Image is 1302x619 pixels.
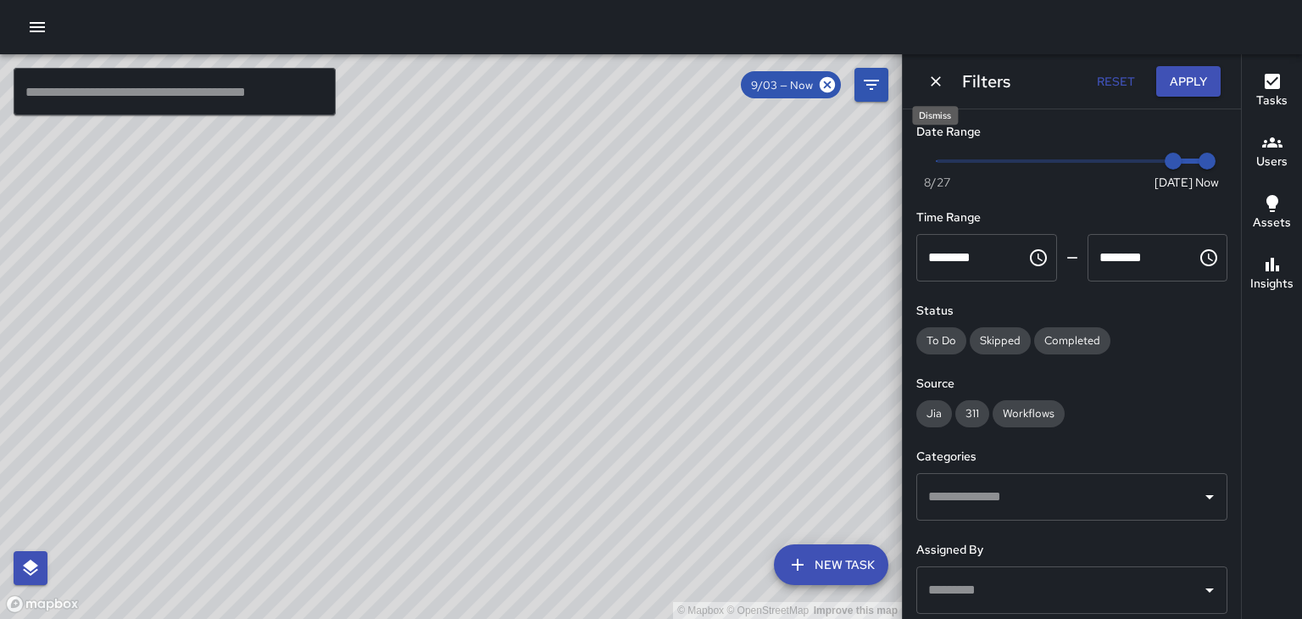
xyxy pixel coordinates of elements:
span: 9/03 — Now [741,78,823,92]
div: Skipped [970,327,1031,354]
button: Tasks [1242,61,1302,122]
button: Reset [1088,66,1143,98]
span: 311 [955,406,989,421]
button: Open [1198,485,1221,509]
button: Choose time, selected time is 12:00 AM [1021,241,1055,275]
h6: Filters [962,68,1010,95]
span: Skipped [970,333,1031,348]
div: Completed [1034,327,1110,354]
button: Dismiss [923,69,949,94]
div: Dismiss [912,106,958,125]
button: Choose time, selected time is 11:59 PM [1192,241,1226,275]
h6: Assigned By [916,541,1227,560]
div: 311 [955,400,989,427]
button: Apply [1156,66,1221,98]
h6: Status [916,302,1227,321]
h6: Categories [916,448,1227,466]
button: Filters [854,68,888,102]
span: Jia [916,406,952,421]
button: Users [1242,122,1302,183]
div: To Do [916,327,966,354]
h6: Time Range [916,209,1227,227]
h6: Assets [1253,214,1291,232]
span: Completed [1034,333,1110,348]
span: Workflows [993,406,1065,421]
button: Insights [1242,244,1302,305]
button: Assets [1242,183,1302,244]
div: 9/03 — Now [741,71,841,98]
button: New Task [774,544,888,585]
span: 8/27 [924,174,950,191]
button: Open [1198,578,1221,602]
h6: Tasks [1256,92,1288,110]
div: Workflows [993,400,1065,427]
h6: Insights [1250,275,1294,293]
h6: Date Range [916,123,1227,142]
span: Now [1195,174,1219,191]
h6: Users [1256,153,1288,171]
h6: Source [916,375,1227,393]
span: [DATE] [1155,174,1193,191]
span: To Do [916,333,966,348]
div: Jia [916,400,952,427]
